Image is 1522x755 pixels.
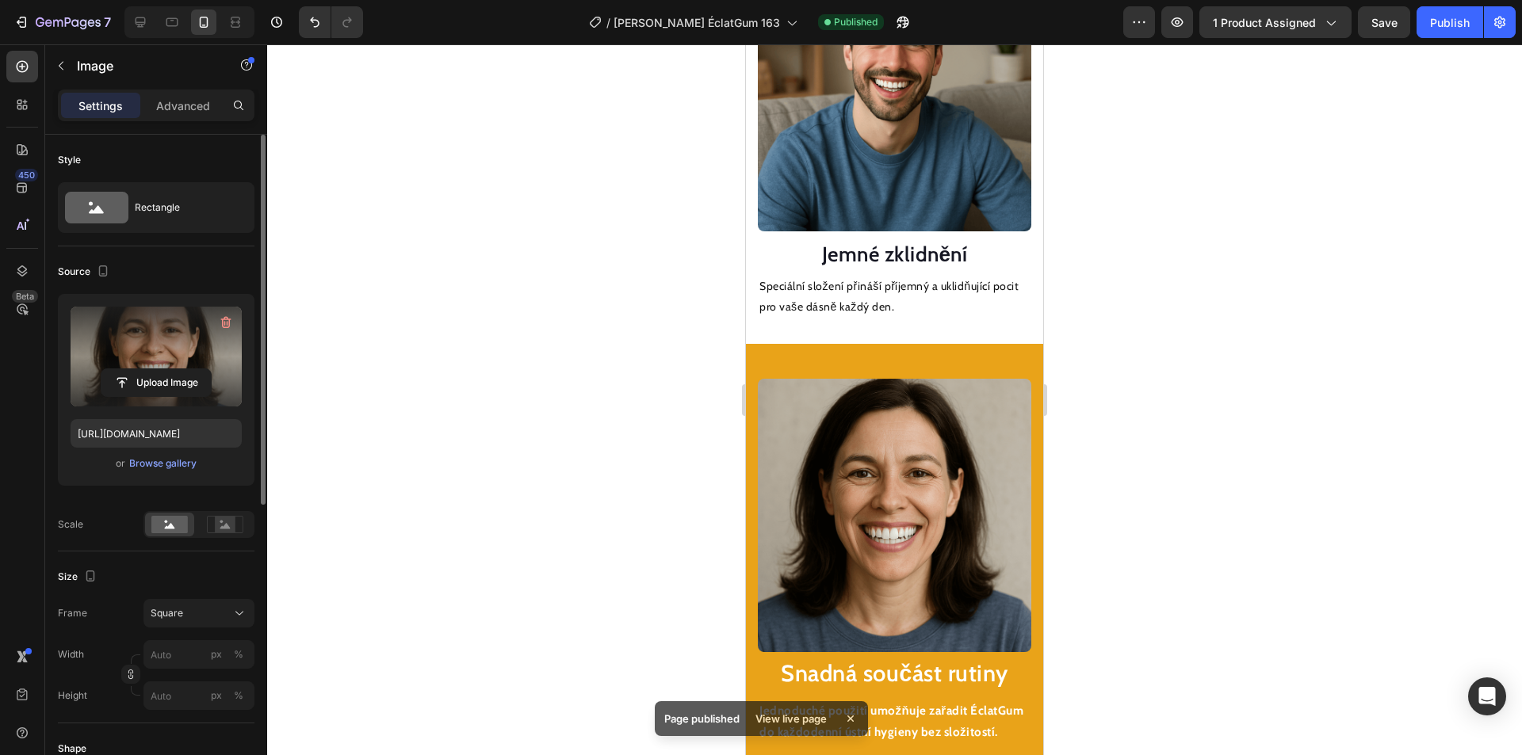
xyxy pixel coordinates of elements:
div: Scale [58,517,83,532]
button: Save [1358,6,1410,38]
input: https://example.com/image.jpg [71,419,242,448]
button: Square [143,599,254,627]
h2: Snadná součást rutiny [12,614,285,645]
div: Beta [12,290,38,303]
div: Source [58,261,113,283]
div: Rectangle [135,189,231,226]
span: 1 product assigned [1213,14,1316,31]
div: % [234,688,243,703]
p: Advanced [156,97,210,114]
span: Square [151,606,183,620]
span: Published [834,15,878,29]
button: % [207,686,226,705]
button: 1 product assigned [1199,6,1352,38]
p: Settings [78,97,123,114]
span: Save [1371,16,1398,29]
input: px% [143,640,254,669]
div: Style [58,153,81,167]
img: gempages_577859922692145938-7823f8ca-368c-412e-a3b4-3329a9b03acd.png [12,334,285,608]
strong: Jednoduché použití umožňuje zařadit ÉclatGum do každodenní ústní hygieny bez složitostí. [13,659,277,695]
input: px% [143,681,254,710]
div: px [211,647,222,662]
p: 7 [104,13,111,32]
button: % [207,645,226,664]
button: Browse gallery [128,456,197,471]
iframe: Design area [746,44,1043,755]
div: % [234,647,243,662]
span: [PERSON_NAME] ÉclatGum 163 [614,14,780,31]
div: Size [58,566,100,588]
div: 450 [15,169,38,181]
p: Page published [664,711,740,726]
span: or [116,454,125,473]
p: Image [77,56,212,75]
div: px [211,688,222,703]
label: Width [58,647,84,662]
button: px [229,686,248,705]
label: Height [58,688,87,703]
button: Upload Image [101,368,212,397]
button: 7 [6,6,118,38]
label: Frame [58,606,87,620]
div: View live page [746,707,836,730]
span: / [606,14,610,31]
div: Undo/Redo [299,6,363,38]
div: Browse gallery [129,456,197,471]
div: Publish [1430,14,1470,31]
button: px [229,645,248,664]
div: Open Intercom Messenger [1468,677,1506,715]
button: Publish [1417,6,1483,38]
